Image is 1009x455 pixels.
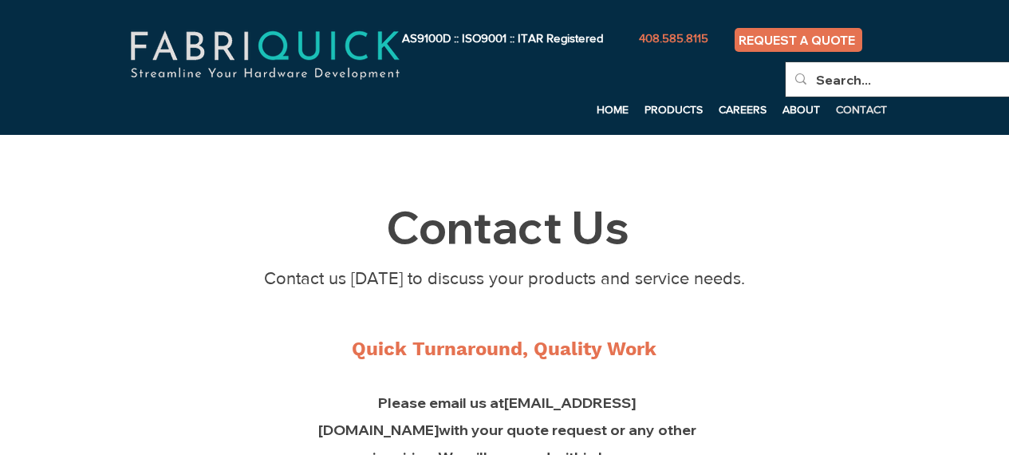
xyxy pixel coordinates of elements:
[639,31,708,45] span: 408.585.8115
[264,269,745,287] span: Contact us [DATE] to discuss your products and service needs.
[828,97,896,121] a: CONTACT
[637,97,711,121] a: PRODUCTS
[72,13,458,97] img: fabriquick-logo-colors-adjusted.png
[711,97,774,121] a: CAREERS
[816,62,994,97] input: Search...
[739,33,855,48] span: REQUEST A QUOTE
[774,97,828,121] a: ABOUT
[828,97,895,121] p: CONTACT
[402,31,603,45] span: AS9100D :: ISO9001 :: ITAR Registered
[339,97,896,121] nav: Site
[352,338,656,360] span: Quick Turnaround, Quality Work
[386,199,629,255] span: Contact Us
[589,97,637,121] a: HOME
[735,28,862,52] a: REQUEST A QUOTE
